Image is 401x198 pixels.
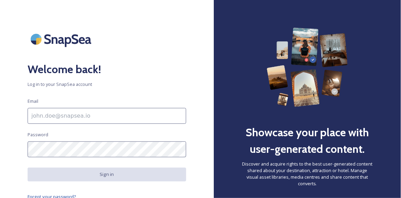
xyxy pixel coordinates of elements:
h2: Welcome back! [28,61,186,78]
img: 63b42ca75bacad526042e722_Group%20154-p-800.png [267,28,348,107]
input: john.doe@snapsea.io [28,108,186,124]
span: Password [28,131,48,138]
button: Sign in [28,168,186,181]
img: SnapSea Logo [28,28,97,51]
span: Log in to your SnapSea account [28,81,186,88]
span: Discover and acquire rights to the best user-generated content shared about your destination, att... [241,161,373,187]
span: Email [28,98,38,105]
h2: Showcase your place with user-generated content. [241,124,373,157]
